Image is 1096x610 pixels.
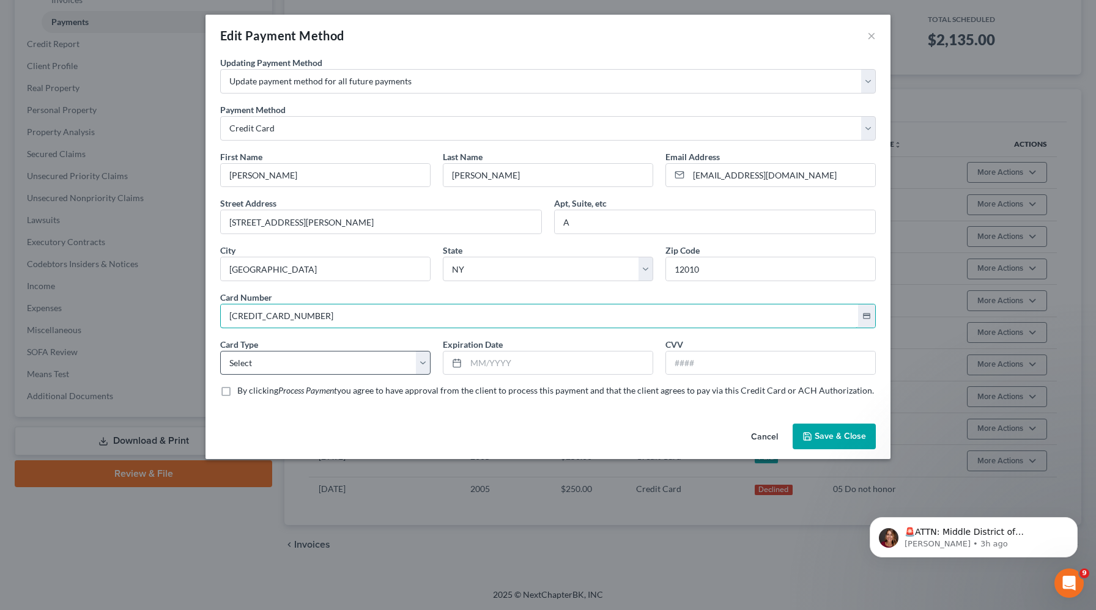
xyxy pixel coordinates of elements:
span: you agree to have approval from the client to process this payment and that the client agrees to ... [337,385,874,395]
input: (optional) [555,210,875,233]
div: Edit Payment Method [220,27,344,44]
iframe: To enrich screen reader interactions, please activate Accessibility in Grammarly extension settings [851,491,1096,577]
input: Enter city... [221,257,430,281]
i: credit_card [862,312,871,320]
button: × [867,28,876,43]
input: Enter email... [689,164,875,187]
span: CVV [665,339,683,350]
span: Email Address [665,152,720,162]
span: First Name [220,152,262,162]
span: Street Address [220,198,276,208]
i: Process Payment [278,385,337,395]
label: Updating Payment Method [220,56,322,69]
span: Zip Code [665,245,700,255]
span: Card Number [220,292,272,303]
span: Payment Method [220,105,286,115]
span: State [443,245,462,255]
input: MM/YYYY [466,351,653,375]
iframe: Intercom live chat [1054,568,1084,598]
input: Enter address... [221,210,541,233]
span: 9 [1079,568,1089,578]
button: Cancel [741,425,788,449]
span: By clicking [237,385,278,395]
input: -- [221,164,430,187]
span: Card Type [220,339,258,350]
input: -- [443,164,653,187]
span: Last Name [443,152,483,162]
span: Expiration Date [443,339,503,350]
input: #### [666,351,875,375]
input: ●●●● ●●●● ●●●● ●●●● [221,304,858,328]
span: Apt, Suite, etc [554,198,607,208]
button: Save & Close [793,424,876,449]
span: City [220,245,235,255]
input: XXXXX [666,257,875,281]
